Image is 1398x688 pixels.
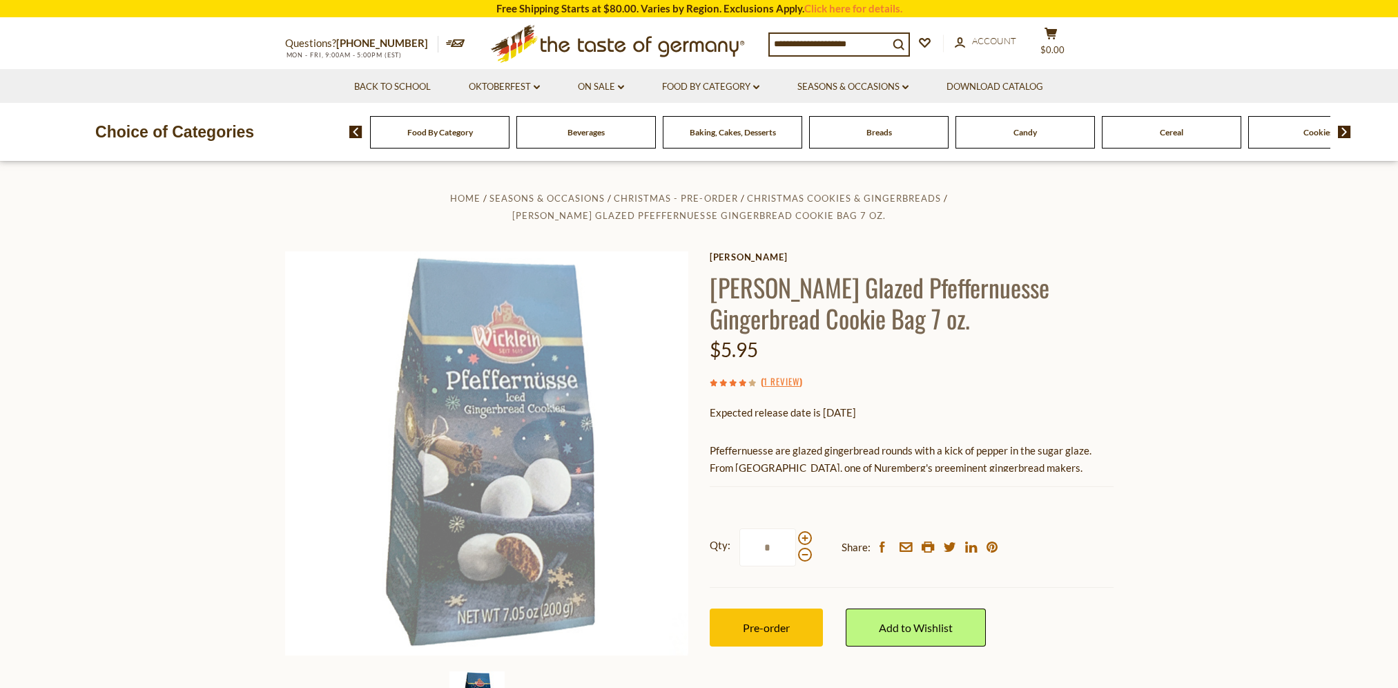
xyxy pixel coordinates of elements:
[1013,127,1037,137] a: Candy
[846,609,986,647] a: Add to Wishlist
[1338,126,1351,138] img: next arrow
[747,193,941,204] a: Christmas Cookies & Gingerbreads
[710,537,730,554] strong: Qty:
[955,34,1016,49] a: Account
[1303,127,1333,137] a: Cookies
[285,35,438,52] p: Questions?
[710,442,1114,477] p: Pfeffernuesse are glazed gingerbread rounds with a kick of pepper in the sugar glaze. From [GEOGR...
[761,374,802,388] span: ( )
[1040,44,1065,55] span: $0.00
[764,374,799,390] a: 1 Review
[710,609,823,647] button: Pre-order
[354,79,431,95] a: Back to School
[743,621,790,634] span: Pre-order
[946,79,1043,95] a: Download Catalog
[407,127,473,137] a: Food By Category
[1031,27,1072,61] button: $0.00
[1160,127,1183,137] a: Cereal
[567,127,605,137] a: Beverages
[285,251,689,656] img: Wicklein Glazed Pfeffernuesse Gingerbread Cookie Bag 7 oz.
[804,2,902,15] a: Click here for details.
[710,251,1114,262] a: [PERSON_NAME]
[349,126,362,138] img: previous arrow
[336,37,428,49] a: [PHONE_NUMBER]
[662,79,759,95] a: Food By Category
[797,79,909,95] a: Seasons & Occasions
[614,193,737,204] a: Christmas - PRE-ORDER
[489,193,605,204] a: Seasons & Occasions
[866,127,892,137] a: Breads
[285,51,402,59] span: MON - FRI, 9:00AM - 5:00PM (EST)
[512,210,885,221] a: [PERSON_NAME] Glazed Pfeffernuesse Gingerbread Cookie Bag 7 oz.
[469,79,540,95] a: Oktoberfest
[972,35,1016,46] span: Account
[710,271,1114,334] h1: [PERSON_NAME] Glazed Pfeffernuesse Gingerbread Cookie Bag 7 oz.
[710,404,1114,421] p: Expected release date is [DATE]
[710,338,758,361] span: $5.95
[690,127,776,137] a: Baking, Cakes, Desserts
[450,193,480,204] a: Home
[739,528,796,566] input: Qty:
[842,539,871,556] span: Share:
[578,79,624,95] a: On Sale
